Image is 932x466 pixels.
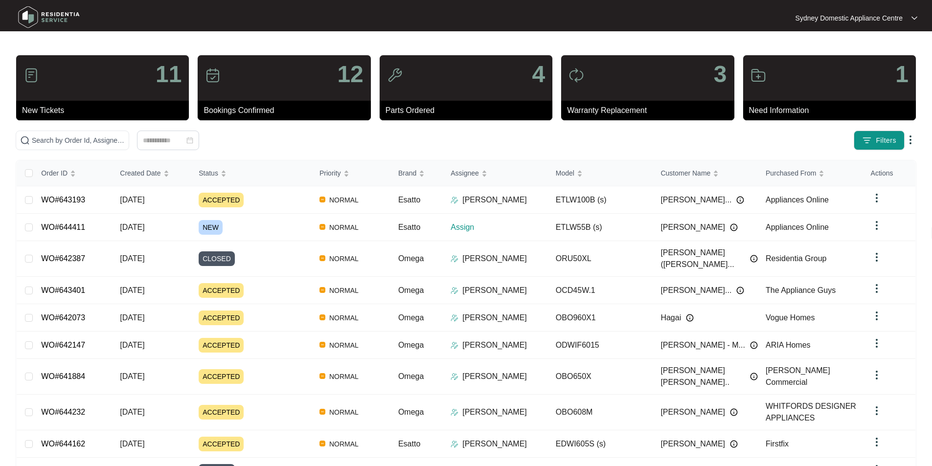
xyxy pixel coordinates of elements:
[386,105,552,116] p: Parts Ordered
[120,223,144,231] span: [DATE]
[911,16,917,21] img: dropdown arrow
[23,67,39,83] img: icon
[41,372,85,380] a: WO#641884
[199,168,218,178] span: Status
[199,220,223,235] span: NEW
[204,105,370,116] p: Bookings Confirmed
[22,105,189,116] p: New Tickets
[660,312,681,324] span: Hagai
[766,341,811,349] span: ARIA Homes
[568,67,584,83] img: icon
[750,255,758,263] img: Info icon
[325,194,363,206] span: NORMAL
[398,313,424,322] span: Omega
[660,406,725,418] span: [PERSON_NAME]
[766,440,789,448] span: Firstfix
[660,438,725,450] span: [PERSON_NAME]
[871,405,883,417] img: dropdown arrow
[325,285,363,296] span: NORMAL
[766,366,830,386] span: [PERSON_NAME] Commercial
[199,251,235,266] span: CLOSED
[319,197,325,202] img: Vercel Logo
[120,286,144,294] span: [DATE]
[325,312,363,324] span: NORMAL
[462,371,527,382] p: [PERSON_NAME]
[319,224,325,230] img: Vercel Logo
[766,254,827,263] span: Residentia Group
[660,339,745,351] span: [PERSON_NAME] - M...
[548,277,653,304] td: OCD45W.1
[766,402,856,422] span: WHITFORDS DESIGNER APPLIANCES
[32,135,125,146] input: Search by Order Id, Assignee Name, Customer Name, Brand and Model
[462,312,527,324] p: [PERSON_NAME]
[41,440,85,448] a: WO#644162
[871,310,883,322] img: dropdown arrow
[749,105,916,116] p: Need Information
[905,134,916,146] img: dropdown arrow
[451,287,458,294] img: Assigner Icon
[205,67,221,83] img: icon
[319,342,325,348] img: Vercel Logo
[714,63,727,86] p: 3
[451,373,458,380] img: Assigner Icon
[120,341,144,349] span: [DATE]
[871,192,883,204] img: dropdown arrow
[895,63,909,86] p: 1
[556,168,574,178] span: Model
[796,13,903,23] p: Sydney Domestic Appliance Centre
[730,408,738,416] img: Info icon
[199,338,244,353] span: ACCEPTED
[325,253,363,265] span: NORMAL
[337,63,363,86] p: 12
[548,241,653,277] td: ORU50XL
[451,408,458,416] img: Assigner Icon
[451,440,458,448] img: Assigner Icon
[871,337,883,349] img: dropdown arrow
[871,369,883,381] img: dropdown arrow
[730,223,738,231] img: Info icon
[451,222,548,233] p: Assign
[325,371,363,382] span: NORMAL
[387,67,403,83] img: icon
[730,440,738,448] img: Info icon
[312,160,390,186] th: Priority
[319,373,325,379] img: Vercel Logo
[548,160,653,186] th: Model
[871,436,883,448] img: dropdown arrow
[112,160,191,186] th: Created Date
[120,254,144,263] span: [DATE]
[398,286,424,294] span: Omega
[41,223,85,231] a: WO#644411
[766,223,829,231] span: Appliances Online
[567,105,734,116] p: Warranty Replacement
[398,223,420,231] span: Esatto
[319,314,325,320] img: Vercel Logo
[319,441,325,446] img: Vercel Logo
[325,222,363,233] span: NORMAL
[863,160,915,186] th: Actions
[199,437,244,451] span: ACCEPTED
[41,341,85,349] a: WO#642147
[548,304,653,332] td: OBO960X1
[398,196,420,204] span: Esatto
[319,255,325,261] img: Vercel Logo
[548,186,653,214] td: ETLW100B (s)
[156,63,182,86] p: 11
[199,405,244,420] span: ACCEPTED
[451,341,458,349] img: Assigner Icon
[191,160,312,186] th: Status
[462,339,527,351] p: [PERSON_NAME]
[548,430,653,458] td: EDWI605S (s)
[398,372,424,380] span: Omega
[41,168,68,178] span: Order ID
[325,406,363,418] span: NORMAL
[41,254,85,263] a: WO#642387
[462,253,527,265] p: [PERSON_NAME]
[390,160,443,186] th: Brand
[398,254,424,263] span: Omega
[319,287,325,293] img: Vercel Logo
[548,359,653,395] td: OBO650X
[750,373,758,380] img: Info icon
[199,193,244,207] span: ACCEPTED
[41,196,85,204] a: WO#643193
